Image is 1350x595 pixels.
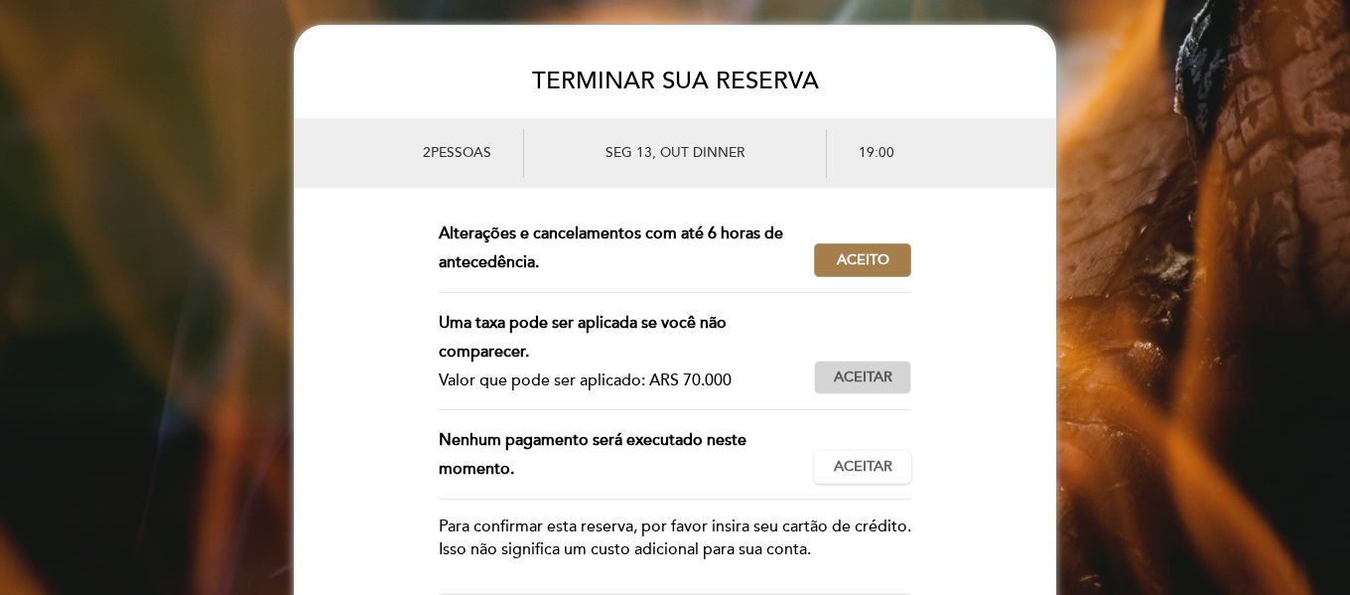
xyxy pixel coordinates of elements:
button: Aceitar [814,450,911,484]
div: Nenhum pagamento será executado neste momento. [439,426,814,484]
span: pessoas [431,144,491,161]
div: Seg 13, out DINNER [523,129,827,178]
div: 2 [317,129,523,178]
div: Valor que pode ser aplicado: ARS 70.000 [439,367,798,395]
span: Aceito [837,250,889,271]
button: Aceitar [814,361,911,394]
button: Aceito [814,243,911,277]
div: Para confirmar esta reserva, por favor insira seu cartão de crédito. Isso não significa um custo ... [439,516,911,561]
div: Uma taxa pode ser aplicada se você não comparecer. [439,309,798,367]
span: Aceitar [834,457,892,478]
div: 19:00 [827,129,1033,178]
span: Aceitar [834,368,892,388]
span: TERMINAR SUA RESERVA [532,67,819,95]
div: Alterações e cancelamentos com até 6 horas de antecedência. [439,220,814,277]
